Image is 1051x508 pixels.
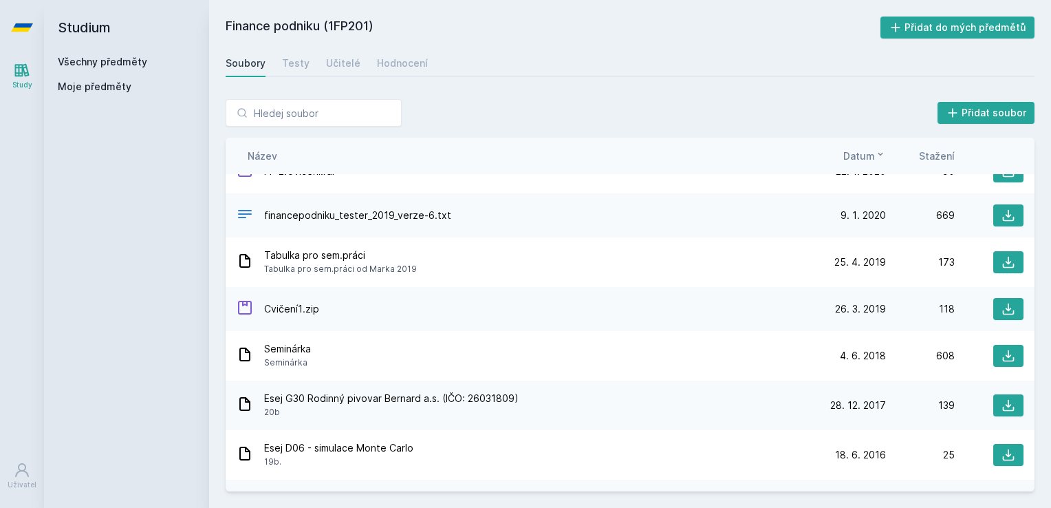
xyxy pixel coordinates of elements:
[326,56,360,70] div: Učitelé
[3,55,41,97] a: Study
[226,56,266,70] div: Soubory
[237,299,253,319] div: ZIP
[886,255,955,269] div: 173
[264,209,451,222] span: financepodniku_tester_2019_verze-6.txt
[3,455,41,497] a: Uživatel
[919,149,955,163] button: Stažení
[226,17,880,39] h2: Finance podniku (1FP201)
[264,302,319,316] span: Cvičení1.zip
[264,405,519,419] span: 20b
[58,80,131,94] span: Moje předměty
[835,302,886,316] span: 26. 3. 2019
[835,448,886,462] span: 18. 6. 2016
[843,149,875,163] span: Datum
[840,349,886,363] span: 4. 6. 2018
[8,480,36,490] div: Uživatel
[264,342,311,356] span: Seminárka
[237,206,253,226] div: TXT
[264,248,417,262] span: Tabulka pro sem.práci
[264,262,417,276] span: Tabulka pro sem.práci od Marka 2019
[880,17,1035,39] button: Přidat do mých předmětů
[377,50,428,77] a: Hodnocení
[226,50,266,77] a: Soubory
[282,56,310,70] div: Testy
[58,56,147,67] a: Všechny předměty
[886,448,955,462] div: 25
[264,441,413,455] span: Esej D06 - simulace Monte Carlo
[264,392,519,405] span: Esej G30 Rodinný pivovar Bernard a.s. (IČO: 26031809)
[886,209,955,222] div: 669
[938,102,1035,124] button: Přidat soubor
[264,356,311,370] span: Seminárka
[843,149,886,163] button: Datum
[282,50,310,77] a: Testy
[226,99,402,127] input: Hledej soubor
[264,455,413,469] span: 19b.
[830,399,886,412] span: 28. 12. 2017
[248,149,277,163] button: Název
[12,80,32,90] div: Study
[841,209,886,222] span: 9. 1. 2020
[326,50,360,77] a: Učitelé
[886,399,955,412] div: 139
[377,56,428,70] div: Hodnocení
[886,302,955,316] div: 118
[834,255,886,269] span: 25. 4. 2019
[264,491,812,505] span: kompilace FINAL edit 2016
[886,349,955,363] div: 608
